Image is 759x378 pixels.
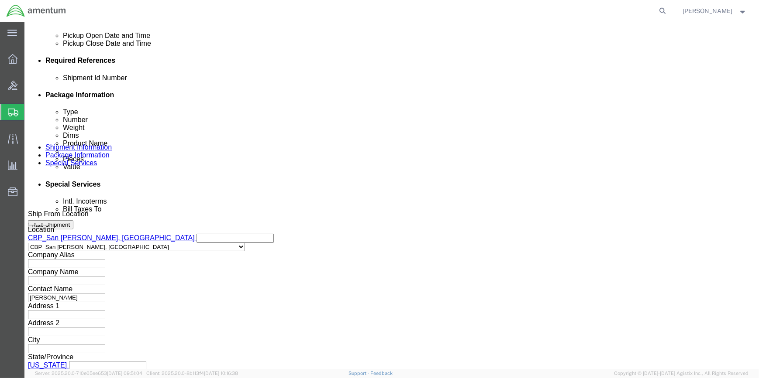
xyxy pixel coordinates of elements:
span: Server: 2025.20.0-710e05ee653 [35,371,142,376]
span: Donald Frederiksen [683,6,733,16]
span: Copyright © [DATE]-[DATE] Agistix Inc., All Rights Reserved [614,370,749,377]
span: [DATE] 09:51:04 [107,371,142,376]
button: [PERSON_NAME] [683,6,747,16]
a: Support [348,371,370,376]
iframe: FS Legacy Container [24,22,759,369]
span: [DATE] 10:16:38 [204,371,238,376]
img: logo [6,4,66,17]
span: Client: 2025.20.0-8b113f4 [146,371,238,376]
a: Feedback [370,371,393,376]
